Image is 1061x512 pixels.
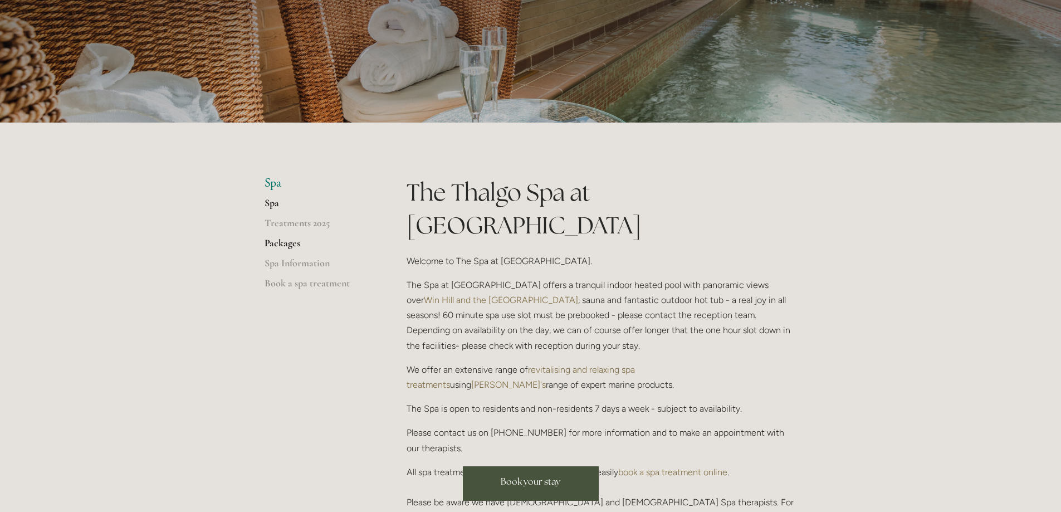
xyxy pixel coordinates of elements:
p: The Spa is open to residents and non-residents 7 days a week - subject to availability. [407,401,797,416]
a: Win Hill and the [GEOGRAPHIC_DATA] [424,295,578,305]
p: We offer an extensive range of using range of expert marine products. [407,362,797,392]
a: Book your stay [463,466,599,501]
a: Spa Information [265,257,371,277]
a: Book a spa treatment [265,277,371,297]
a: Treatments 2025 [265,217,371,237]
p: Please contact us on [PHONE_NUMBER] for more information and to make an appointment with our ther... [407,425,797,455]
h1: The Thalgo Spa at [GEOGRAPHIC_DATA] [407,176,797,242]
span: Book your stay [501,476,560,487]
li: Spa [265,176,371,191]
a: [PERSON_NAME]'s [471,379,546,390]
a: Packages [265,237,371,257]
p: The Spa at [GEOGRAPHIC_DATA] offers a tranquil indoor heated pool with panoramic views over , sau... [407,277,797,353]
p: Welcome to The Spa at [GEOGRAPHIC_DATA]. [407,253,797,269]
a: Spa [265,197,371,217]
